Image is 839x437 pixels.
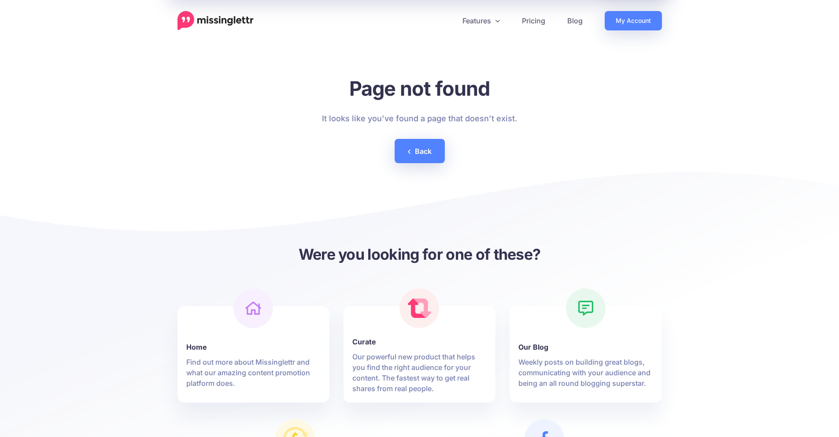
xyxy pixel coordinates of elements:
a: CurateOur powerful new product that helps you find the right audience for your content. The faste... [352,326,487,394]
a: Blog [556,11,594,30]
b: Home [186,342,321,352]
p: Weekly posts on building great blogs, communicating with your audience and being an all round blo... [518,357,653,388]
p: Find out more about Missinglettr and what our amazing content promotion platform does. [186,357,321,388]
a: My Account [605,11,662,30]
p: Our powerful new product that helps you find the right audience for your content. The fastest way... [352,351,487,394]
a: Features [451,11,511,30]
img: curate.png [408,299,432,318]
a: Home [177,11,254,30]
h1: Page not found [322,76,517,101]
a: Our BlogWeekly posts on building great blogs, communicating with your audience and being an all r... [518,331,653,388]
p: It looks like you've found a page that doesn't exist. [322,112,517,126]
a: HomeFind out more about Missinglettr and what our amazing content promotion platform does. [186,331,321,388]
a: Pricing [511,11,556,30]
a: Back [395,139,445,163]
h3: Were you looking for one of these? [177,244,662,264]
b: Curate [352,336,487,347]
b: Our Blog [518,342,653,352]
